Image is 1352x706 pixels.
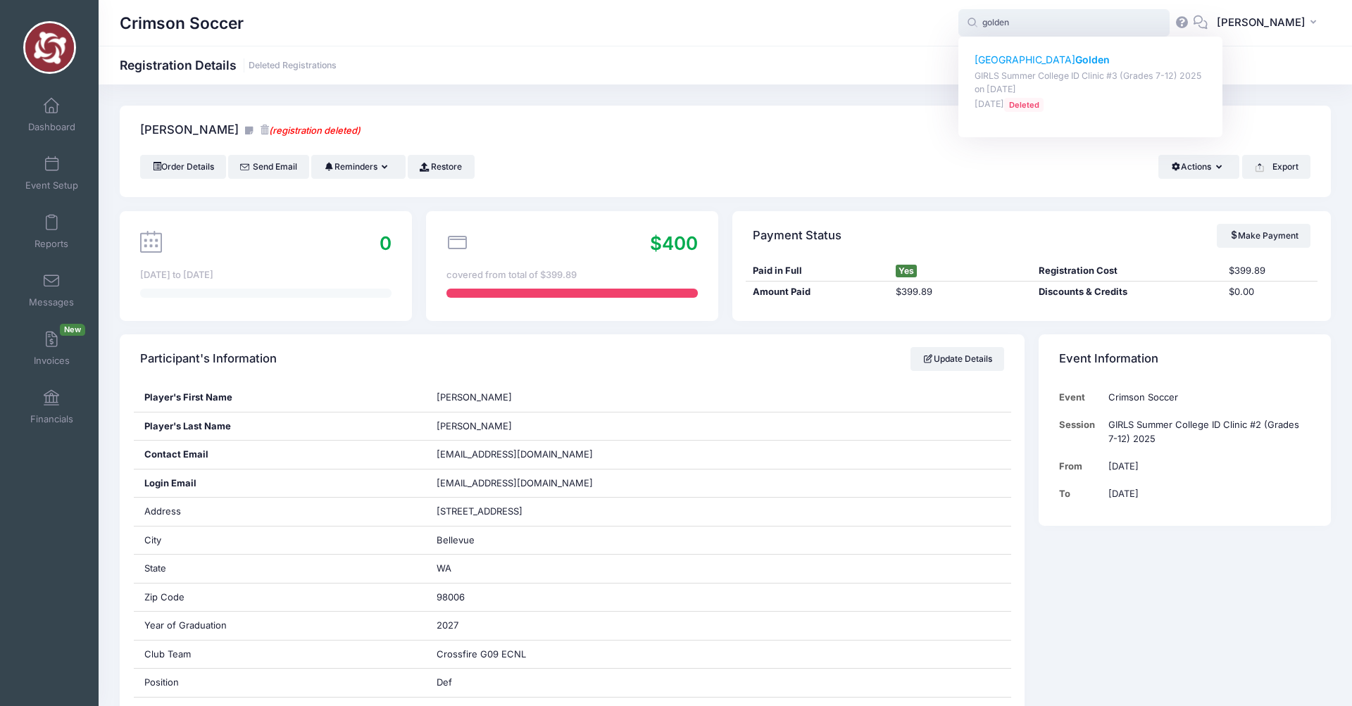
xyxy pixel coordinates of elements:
strong: Golden [1075,53,1110,65]
span: Invoices [34,355,70,367]
h4: Payment Status [753,215,841,256]
td: GIRLS Summer College ID Clinic #2 (Grades 7-12) 2025 [1102,411,1310,453]
div: Paid in Full [746,264,889,278]
span: Yes [896,265,917,277]
span: Event Setup [25,179,78,191]
span: 2027 [437,619,458,631]
span: Dashboard [28,121,75,133]
p: GIRLS Summer College ID Clinic #3 (Grades 7-12) 2025 on [DATE] [975,70,1207,96]
div: Amount Paid [746,285,889,299]
td: Crimson Soccer [1102,384,1310,411]
div: Login Email [134,469,426,498]
a: Deleted Registrations [249,61,337,71]
button: [PERSON_NAME] [1208,7,1331,39]
button: Actions [1158,155,1239,179]
div: [DATE] to [DATE] [140,268,392,282]
h1: Crimson Soccer [120,7,244,39]
span: Reports [35,238,68,250]
div: $399.89 [1222,264,1317,278]
p: [GEOGRAPHIC_DATA] [975,53,1207,68]
a: Reports [18,207,85,256]
a: Event Setup [18,149,85,198]
td: Event [1059,384,1102,411]
div: Contact Email [134,441,426,469]
div: Registration Cost [1032,264,1222,278]
a: Order Details [140,155,226,179]
span: Financials [30,413,73,425]
a: Send Email [228,155,309,179]
span: $400 [650,232,698,254]
span: Def [437,676,452,688]
div: Address [134,498,426,526]
span: WA [437,562,451,574]
a: Update Details [910,347,1004,371]
span: [EMAIL_ADDRESS][DOMAIN_NAME] [437,477,613,491]
span: Bellevue [437,534,475,546]
div: Player's Last Name [134,412,426,441]
button: Export [1242,155,1310,179]
span: [PERSON_NAME] [437,391,512,403]
a: Dashboard [18,90,85,139]
a: Restore [408,155,475,179]
div: covered from total of $399.89 [446,268,698,282]
span: [STREET_ADDRESS] [437,505,522,517]
span: New [60,324,85,336]
div: Discounts & Credits [1032,285,1222,299]
div: Year of Graduation [134,612,426,640]
h4: Participant's Information [140,339,277,379]
a: InvoicesNew [18,324,85,373]
div: State [134,555,426,583]
td: [DATE] [1102,480,1310,508]
small: (registration deleted) [260,125,361,137]
a: Messages [18,265,85,315]
input: Search by First Name, Last Name, or Email... [958,9,1170,37]
h1: Registration Details [120,58,337,73]
div: Position [134,669,426,697]
div: Zip Code [134,584,426,612]
td: [DATE] [1102,453,1310,480]
div: $399.89 [889,285,1032,299]
img: Crimson Soccer [23,21,76,74]
button: Reminders [311,155,405,179]
span: 0 [380,232,392,254]
td: From [1059,453,1102,480]
h4: Event Information [1059,339,1158,379]
div: City [134,527,426,555]
span: [PERSON_NAME] [437,420,512,431]
span: [EMAIL_ADDRESS][DOMAIN_NAME] [437,448,593,460]
td: To [1059,480,1102,508]
td: Session [1059,411,1102,453]
div: Club Team [134,641,426,669]
p: [DATE] [975,98,1207,111]
div: Player's First Name [134,384,426,412]
span: 98006 [437,591,465,603]
a: Financials [18,382,85,431]
span: Crossfire G09 ECNL [437,648,526,660]
span: [PERSON_NAME] [1217,15,1306,30]
div: $0.00 [1222,285,1317,299]
span: Messages [29,296,74,308]
a: Make Payment [1217,224,1310,248]
span: Deleted [1004,98,1044,111]
h4: [PERSON_NAME] [140,111,360,151]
